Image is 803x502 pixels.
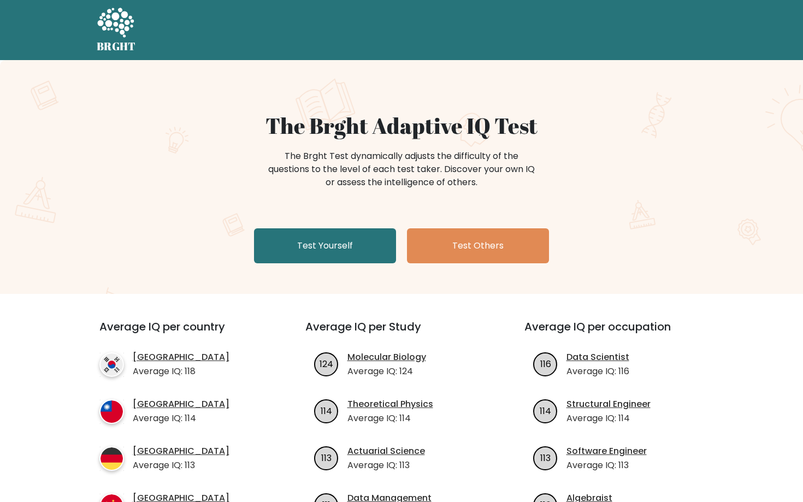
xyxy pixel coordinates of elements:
p: Average IQ: 113 [347,459,425,472]
a: Molecular Biology [347,351,426,364]
h3: Average IQ per occupation [524,320,717,346]
a: Test Yourself [254,228,396,263]
a: [GEOGRAPHIC_DATA] [133,398,229,411]
a: [GEOGRAPHIC_DATA] [133,445,229,458]
text: 114 [540,404,551,417]
p: Average IQ: 114 [133,412,229,425]
h1: The Brght Adaptive IQ Test [135,113,668,139]
p: Average IQ: 113 [133,459,229,472]
text: 113 [540,451,551,464]
div: The Brght Test dynamically adjusts the difficulty of the questions to the level of each test take... [265,150,538,189]
p: Average IQ: 113 [566,459,647,472]
img: country [99,446,124,471]
a: Software Engineer [566,445,647,458]
h3: Average IQ per Study [305,320,498,346]
a: Actuarial Science [347,445,425,458]
img: country [99,399,124,424]
p: Average IQ: 114 [566,412,651,425]
img: country [99,352,124,377]
h3: Average IQ per country [99,320,266,346]
h5: BRGHT [97,40,136,53]
a: Theoretical Physics [347,398,433,411]
text: 113 [321,451,332,464]
p: Average IQ: 118 [133,365,229,378]
p: Average IQ: 124 [347,365,426,378]
a: Data Scientist [566,351,629,364]
text: 116 [540,357,551,370]
a: Test Others [407,228,549,263]
a: [GEOGRAPHIC_DATA] [133,351,229,364]
a: Structural Engineer [566,398,651,411]
text: 114 [321,404,332,417]
p: Average IQ: 114 [347,412,433,425]
p: Average IQ: 116 [566,365,629,378]
a: BRGHT [97,4,136,56]
text: 124 [320,357,333,370]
